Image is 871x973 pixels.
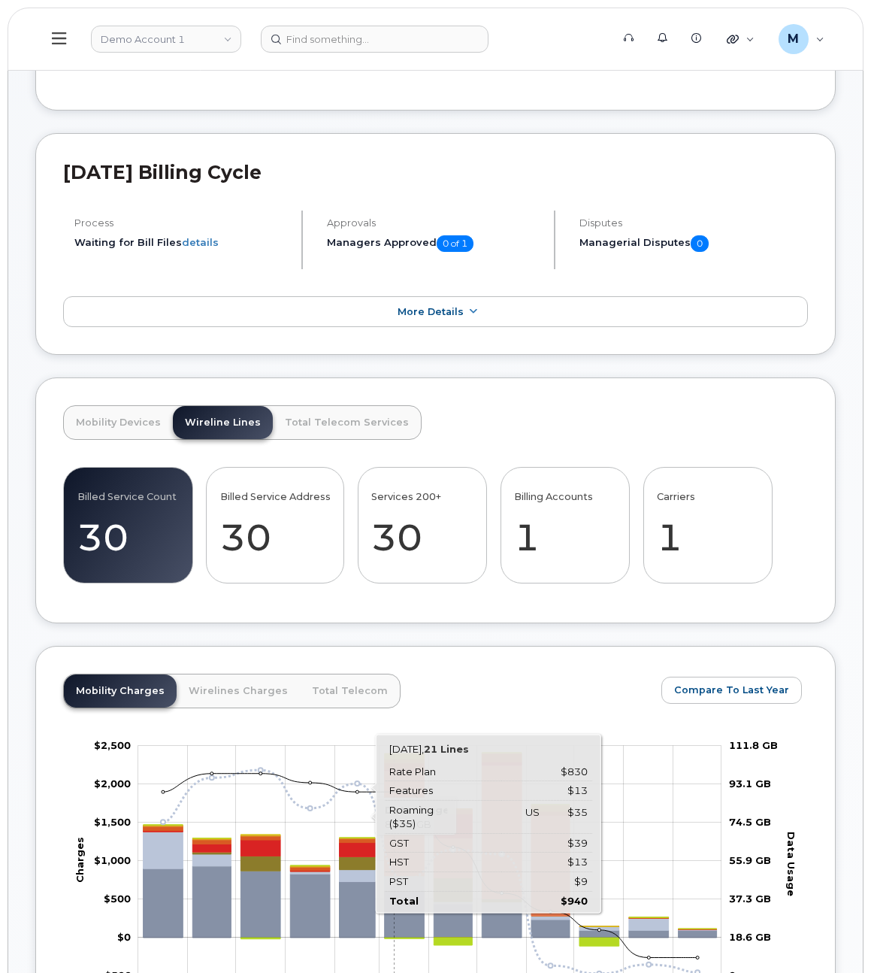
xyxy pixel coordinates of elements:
dd: 30 [220,515,331,559]
tspan: 74.5 GB [729,816,771,828]
dd: 1 [657,515,758,559]
tspan: 93.1 GB [729,777,771,790]
g: GST [144,753,717,929]
dd: 30 [371,515,473,559]
a: Mobility Charges [64,674,177,708]
button: Compare To Last Year [661,677,802,704]
g: Rate Plan [144,866,717,938]
li: Waiting for Bill Files [74,235,289,250]
h4: Disputes [579,217,808,229]
span: 0 [691,235,709,252]
a: Mobility Devices [64,406,173,439]
g: $0 [94,739,131,751]
tspan: 18.6 GB [729,931,771,943]
g: $0 [94,777,131,790]
span: More Details [398,306,464,317]
h4: Services 200+ [371,491,441,502]
tspan: 37.3 GB [729,893,771,905]
h2: [DATE] Billing Cycle [63,161,808,183]
h5: Managerial Disputes [579,235,808,252]
tspan: 55.9 GB [729,854,771,866]
tspan: $2,500 [94,739,131,751]
dd: 30 [77,515,179,559]
h4: Billed Service Count [77,491,177,502]
a: Total Telecom Services [273,406,421,439]
h5: Managers Approved [327,235,541,252]
g: Roaming [144,832,717,931]
tspan: $1,500 [94,816,131,828]
div: Quicklinks [716,24,765,54]
g: $0 [104,893,131,905]
h4: Carriers [657,491,695,502]
span: 0 of 1 [437,235,473,252]
tspan: 111.8 GB [729,739,778,751]
tspan: $500 [104,893,131,905]
a: Wireline Lines [173,406,273,439]
g: $0 [94,854,131,866]
tspan: $0 [117,931,131,943]
tspan: $2,000 [94,777,131,790]
a: Total Telecom [300,674,400,708]
h4: Billed Service Address [220,491,331,502]
div: Mathew [768,24,835,54]
tspan: Charges [74,837,86,883]
h4: Process [74,217,289,229]
tspan: Data Usage [785,832,797,896]
tspan: $1,000 [94,854,131,866]
g: $0 [94,816,131,828]
h4: Billing Accounts [514,491,593,502]
a: Wirelines Charges [177,674,300,708]
dd: 1 [514,515,615,559]
input: Find something... [261,26,488,53]
span: M [788,30,799,48]
h4: Approvals [327,217,541,229]
a: details [182,236,219,248]
span: Compare To Last Year [674,683,789,697]
a: Demo Account 1 [91,26,241,53]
